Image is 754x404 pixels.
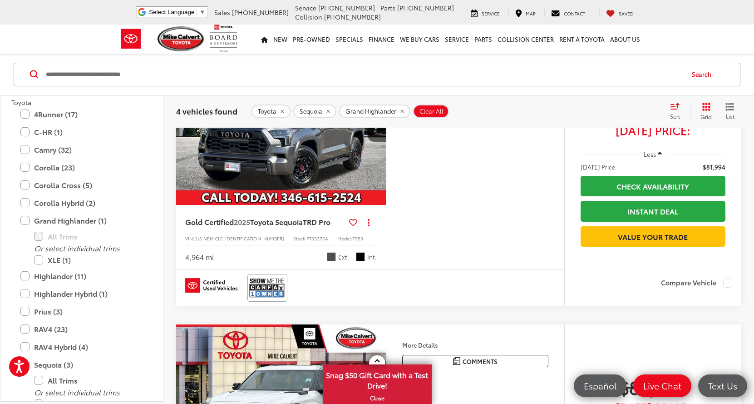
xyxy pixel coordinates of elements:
label: Compare Vehicle [661,279,732,288]
input: Search by Make, Model, or Keyword [45,64,683,85]
label: 4Runner (17) [20,106,143,122]
button: remove Toyota [251,105,291,118]
i: Or select individual trims [34,387,120,397]
img: View CARFAX report [249,276,286,300]
button: Actions [361,214,377,230]
a: Instant Deal [581,201,725,221]
span: Less [644,150,656,158]
span: [DATE] Price: [581,125,725,135]
button: Clear All [413,105,449,118]
button: Grid View [690,102,719,120]
span: Text Us [704,380,742,391]
label: RAV4 (23) [20,321,143,337]
label: All Trims [34,373,143,389]
label: Corolla Cross (5) [20,177,143,193]
span: Saved [619,10,634,17]
label: Sequoia (3) [20,357,143,373]
span: ▼ [199,9,205,15]
span: dropdown dots [368,219,370,226]
span: Parts [380,3,395,12]
span: Magnetic Gray Metallic [327,252,336,261]
span: Live Chat [639,380,686,391]
span: VIN: [185,235,194,242]
span: Ext. [338,253,349,261]
a: New [271,25,290,54]
label: Camry (32) [20,142,143,158]
span: Collision [295,12,322,21]
button: Comments [402,355,548,367]
span: Clear All [419,108,444,115]
span: Sort [670,112,680,120]
span: Map [526,10,536,17]
label: Highlander (11) [20,268,143,284]
label: C-HR (1) [20,124,143,140]
a: Collision Center [495,25,557,54]
span: [PHONE_NUMBER] [232,8,289,17]
span: Snag $50 Gift Card with a Test Drive! [324,365,431,393]
span: Grid [700,113,712,120]
span: [PHONE_NUMBER] [397,3,454,12]
label: Corolla (23) [20,160,143,175]
button: remove Sequoia [293,105,336,118]
a: Live Chat [633,374,691,397]
span: Service [295,3,316,12]
span: [DATE] Price: [581,162,617,171]
button: Less [640,146,667,162]
span: List [725,112,734,120]
button: Select sort value [665,102,690,120]
button: List View [719,102,741,120]
span: [PHONE_NUMBER] [324,12,381,21]
label: Prius (3) [20,304,143,319]
span: Contact [564,10,585,17]
span: Español [579,380,621,391]
span: Service [482,10,500,17]
span: Toyota [258,108,276,115]
span: Model: [337,235,352,242]
span: Sequoia [300,108,322,115]
label: Corolla Hybrid (2) [20,195,143,211]
a: Service [442,25,472,54]
span: Stock: [293,235,306,242]
a: About Us [607,25,643,54]
label: RAV4 Hybrid (4) [20,339,143,355]
div: 4,964 mi [185,252,214,262]
a: WE BUY CARS [397,25,442,54]
img: Mike Calvert Toyota [158,26,206,51]
a: Map [508,8,542,17]
a: Pre-Owned [290,25,333,54]
a: Specials [333,25,366,54]
img: Toyota Certified Used Vehicles [185,278,237,293]
span: Select Language [149,9,194,15]
span: Sales [214,8,230,17]
a: Value Your Trade [581,226,725,247]
a: Gold Certified2025Toyota SequoiaTRD Pro [185,217,345,227]
label: XLE (1) [34,252,143,268]
a: My Saved Vehicles [599,8,641,17]
span: [PHONE_NUMBER] [318,3,375,12]
span: 4 vehicles found [176,105,237,116]
span: $82,492 [581,375,725,398]
span: Int. [367,253,377,261]
span: Comments [463,357,498,366]
img: Toyota [114,24,148,54]
span: Toyota [11,98,31,107]
a: Home [258,25,271,54]
h4: More Details [402,342,548,348]
span: TRD Pro [303,216,330,227]
span: Gold Certified [185,216,234,227]
i: Or select individual trims [34,243,120,253]
span: Toyota Sequoia [250,216,303,227]
button: Search [683,63,724,86]
span: Grand Highlander [345,108,396,115]
span: 7953 [352,235,363,242]
a: Select Language​ [149,9,205,15]
a: Rent a Toyota [557,25,607,54]
span: Black [356,252,365,261]
a: Check Availability [581,176,725,196]
span: [US_VEHICLE_IDENTIFICATION_NUMBER] [194,235,284,242]
label: Highlander Hybrid (1) [20,286,143,302]
a: Service [464,8,507,17]
a: Contact [544,8,592,17]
